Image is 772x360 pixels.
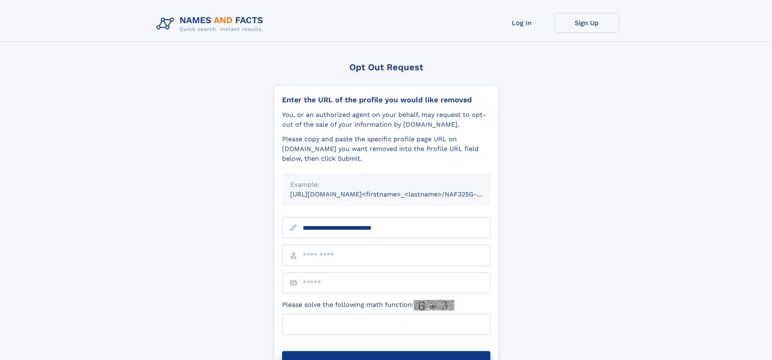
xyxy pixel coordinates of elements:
a: Log In [490,13,554,33]
div: You, or an authorized agent on your behalf, may request to opt-out of the sale of your informatio... [282,110,490,129]
div: Example: [290,180,482,190]
div: Please copy and paste the specific profile page URL on [DOMAIN_NAME] you want removed into the Pr... [282,134,490,164]
label: Please solve the following math function: [282,300,454,310]
div: Enter the URL of the profile you would like removed [282,95,490,104]
img: Logo Names and Facts [153,13,270,35]
a: Sign Up [554,13,619,33]
div: Opt Out Request [274,62,499,72]
small: [URL][DOMAIN_NAME]<firstname>_<lastname>/NAF325G-xxxxxxxx [290,190,506,198]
